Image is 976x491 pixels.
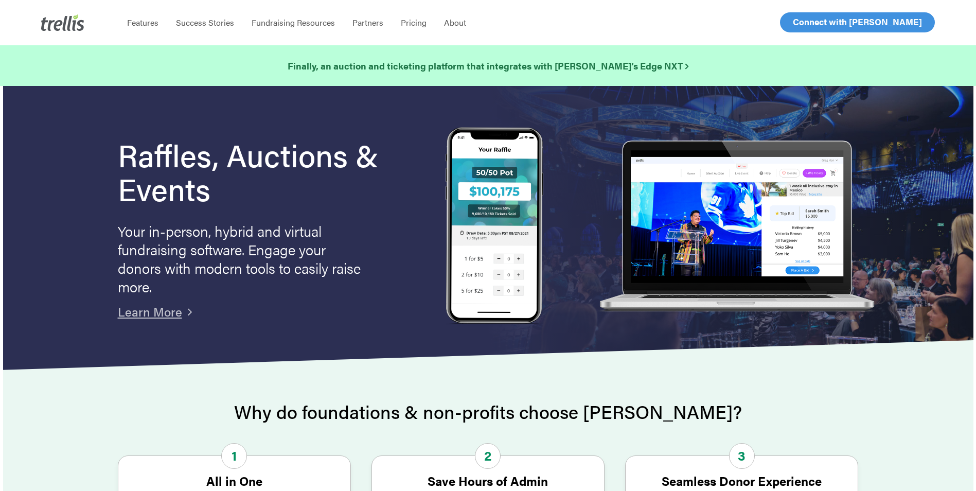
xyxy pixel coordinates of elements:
[729,443,755,469] span: 3
[118,221,365,295] p: Your in-person, hybrid and virtual fundraising software. Engage your donors with modern tools to ...
[780,12,935,32] a: Connect with [PERSON_NAME]
[41,14,84,31] img: Trellis
[118,401,859,422] h2: Why do foundations & non-profits choose [PERSON_NAME]?
[446,127,543,326] img: Trellis Raffles, Auctions and Event Fundraising
[118,137,407,205] h1: Raffles, Auctions & Events
[344,17,392,28] a: Partners
[352,16,383,28] span: Partners
[127,16,158,28] span: Features
[252,16,335,28] span: Fundraising Resources
[594,141,879,313] img: rafflelaptop_mac_optim.png
[435,17,475,28] a: About
[176,16,234,28] span: Success Stories
[662,472,822,489] strong: Seamless Donor Experience
[428,472,548,489] strong: Save Hours of Admin
[793,15,922,28] span: Connect with [PERSON_NAME]
[288,59,688,72] strong: Finally, an auction and ticketing platform that integrates with [PERSON_NAME]’s Edge NXT
[401,16,427,28] span: Pricing
[221,443,247,469] span: 1
[206,472,262,489] strong: All in One
[167,17,243,28] a: Success Stories
[243,17,344,28] a: Fundraising Resources
[392,17,435,28] a: Pricing
[444,16,466,28] span: About
[288,59,688,73] a: Finally, an auction and ticketing platform that integrates with [PERSON_NAME]’s Edge NXT
[118,303,182,320] a: Learn More
[475,443,501,469] span: 2
[118,17,167,28] a: Features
